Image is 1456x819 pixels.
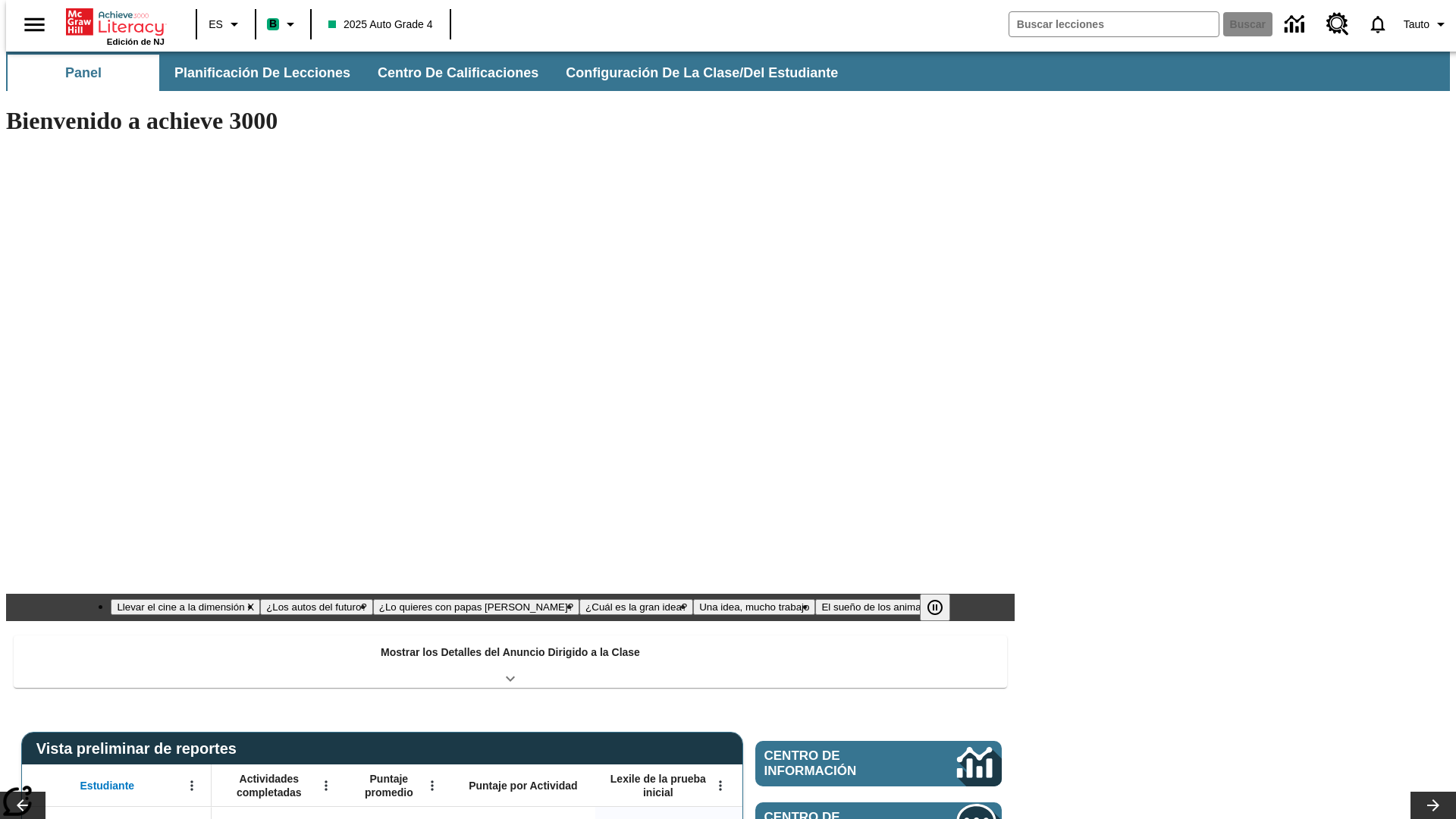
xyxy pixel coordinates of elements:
[920,594,965,621] div: Pausar
[328,17,433,33] span: 2025 Auto Grade 4
[162,55,362,91] button: Planificación de lecciones
[209,17,223,33] span: ES
[764,748,906,779] span: Centro de información
[603,772,714,799] span: Lexile de la prueba inicial
[12,2,57,47] button: Abrir el menú lateral
[14,635,1007,688] div: Mostrar los Detalles del Anuncio Dirigido a la Clase
[1358,5,1398,44] a: Notificaciones
[381,645,640,661] p: Mostrar los Detalles del Anuncio Dirigido a la Clase
[219,772,319,799] span: Actividades completadas
[202,11,250,38] button: Lenguaje: ES, Selecciona un idioma
[36,740,244,758] span: Vista preliminar de reportes
[8,55,159,91] button: Panel
[366,55,551,91] button: Centro de calificaciones
[709,774,732,797] button: Abrir menú
[269,14,277,33] span: B
[6,52,1450,91] div: Subbarra de navegación
[353,772,425,799] span: Puntaje promedio
[920,594,950,621] button: Pausar
[1276,4,1317,45] a: Centro de información
[111,599,260,615] button: Diapositiva 1 Llevar el cine a la dimensión X
[554,55,850,91] button: Configuración de la clase/del estudiante
[1317,4,1358,45] a: Centro de recursos, Se abrirá en una pestaña nueva.
[1009,12,1219,36] input: Buscar campo
[66,7,165,37] a: Portada
[315,774,337,797] button: Abrir menú
[1398,11,1456,38] button: Perfil/Configuración
[260,599,373,615] button: Diapositiva 2 ¿Los autos del futuro?
[1404,17,1429,33] span: Tauto
[107,37,165,46] span: Edición de NJ
[1410,792,1456,819] button: Carrusel de lecciones, seguir
[755,741,1002,786] a: Centro de información
[579,599,693,615] button: Diapositiva 4 ¿Cuál es la gran idea?
[80,779,135,792] span: Estudiante
[261,11,306,38] button: Boost El color de la clase es verde menta. Cambiar el color de la clase.
[180,774,203,797] button: Abrir menú
[693,599,815,615] button: Diapositiva 5 Una idea, mucho trabajo
[421,774,444,797] button: Abrir menú
[6,107,1015,135] h1: Bienvenido a achieve 3000
[815,599,940,615] button: Diapositiva 6 El sueño de los animales
[373,599,579,615] button: Diapositiva 3 ¿Lo quieres con papas fritas?
[66,5,165,46] div: Portada
[6,55,852,91] div: Subbarra de navegación
[469,779,577,792] span: Puntaje por Actividad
